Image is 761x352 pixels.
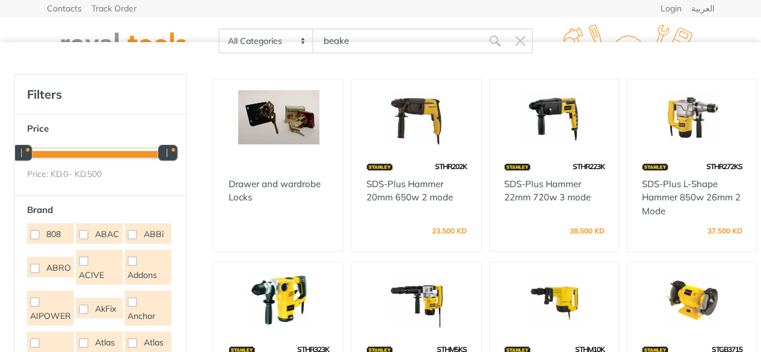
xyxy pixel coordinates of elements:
input: Site search [313,28,482,54]
a: SDS-Plus Hammer 22mm 720w 3 mode [504,178,591,203]
a: Track Order [91,4,137,13]
span: ABBi [144,228,164,240]
span: STHR272KS [706,162,742,171]
span: ABAC [95,228,119,240]
img: 15.webp [366,156,393,178]
span: STHR223K [573,162,605,171]
img: 15.webp [642,156,668,178]
span: 500 [87,168,102,179]
button: Brand [21,201,180,219]
img: Royal Tools - SDS-Max Demolition Hammer 10kg 1600w [501,273,608,327]
span: ABRO [46,262,71,274]
span: AIPOWER [30,310,71,322]
a: العربية [691,4,715,13]
img: Royal Tools - SDS-Plus Hammer 20mm 650w 2 mode [363,90,470,144]
select: Category [220,29,314,52]
div: 38.500 KD [570,227,605,237]
img: Royal Tools - SDS-Max Chipping Hammer 5kg 1010w [363,273,470,327]
img: Royal Tools - SDS-Plus Hammer 22mm 720w 3 mode [501,90,608,144]
span: STHR202K [435,162,467,171]
div: Price: KD. – KD. [27,168,174,181]
a: SDS-Plus Hammer 20mm 650w 2 mode [366,178,453,203]
img: Royal Tools - SDS-Plus L-Shape Hammer 1250w 32mm 3 Mode [225,273,333,327]
img: Royal Tools - SDS-Plus L-Shape Hammer 850w 26mm 2 Mode [638,90,746,144]
a: Drawer and wardrobe Locks [229,178,321,203]
span: Addons [128,269,157,281]
img: Royal Tools - Bench Grinder 152mm 373w [638,273,746,327]
h4: Filters [27,87,174,102]
img: 15.webp [504,156,531,178]
a: SDS-Plus L-Shape Hammer 850w 26mm 2 Mode [642,178,741,217]
span: 0 [63,168,68,179]
span: Anchor [128,310,155,322]
div: 37.500 KD [707,227,742,237]
button: Price [21,120,180,138]
img: royal.tools Logo [37,25,210,58]
a: Contacts [47,4,82,13]
img: royal.tools Logo [542,25,715,58]
span: 808 [46,228,61,240]
span: ACIVE [79,269,104,281]
div: 23.500 KD [432,227,467,237]
a: Login [661,4,682,13]
img: 1.webp [229,156,254,178]
img: Royal Tools - Drawer and wardrobe Locks [225,90,333,144]
span: AkFix [95,303,116,315]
